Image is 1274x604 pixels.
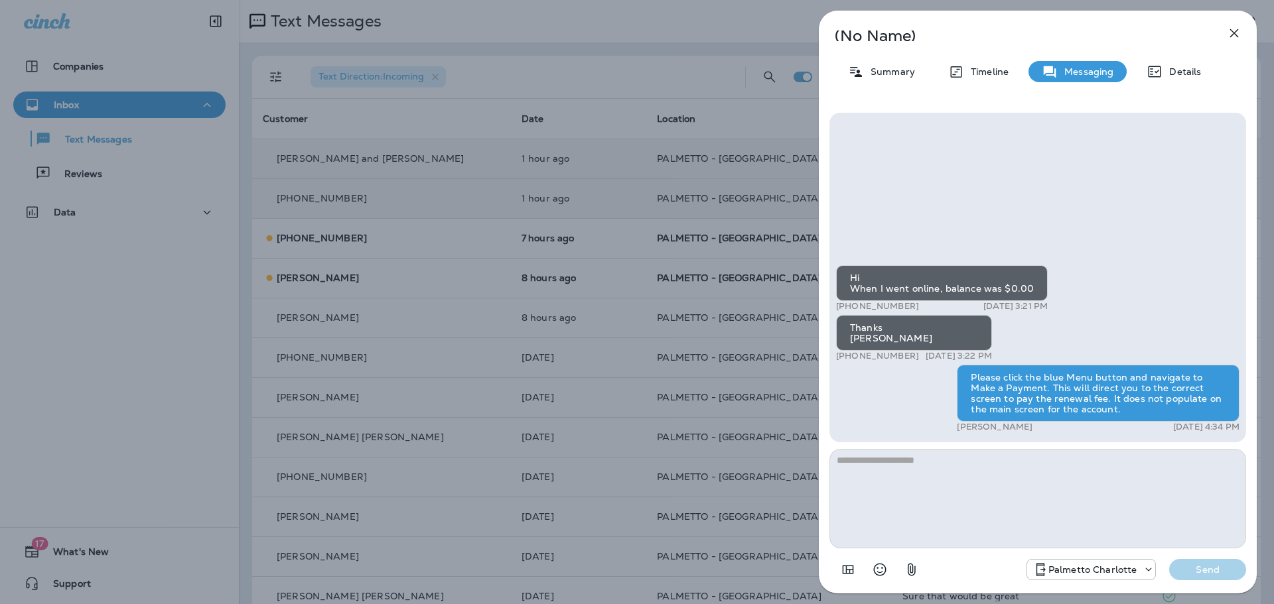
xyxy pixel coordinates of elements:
p: [PERSON_NAME] [957,422,1032,432]
div: Thanks [PERSON_NAME] [836,315,992,351]
p: [DATE] 3:21 PM [983,301,1048,312]
p: Timeline [964,66,1009,77]
button: Add in a premade template [835,556,861,583]
p: [DATE] 3:22 PM [926,351,992,361]
p: Palmetto Charlotte [1048,564,1137,575]
div: Hi When I went online, balance was $0.00 [836,265,1048,301]
p: Summary [864,66,915,77]
p: [PHONE_NUMBER] [836,301,919,312]
p: [PHONE_NUMBER] [836,351,919,361]
p: Messaging [1058,66,1113,77]
p: (No Name) [835,30,1197,41]
div: +1 (704) 307-2477 [1027,562,1156,577]
p: Details [1163,66,1201,77]
p: [DATE] 4:34 PM [1173,422,1239,432]
button: Select an emoji [867,556,893,583]
div: Please click the blue Menu button and navigate to Make a Payment. This will direct you to the cor... [957,365,1239,422]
